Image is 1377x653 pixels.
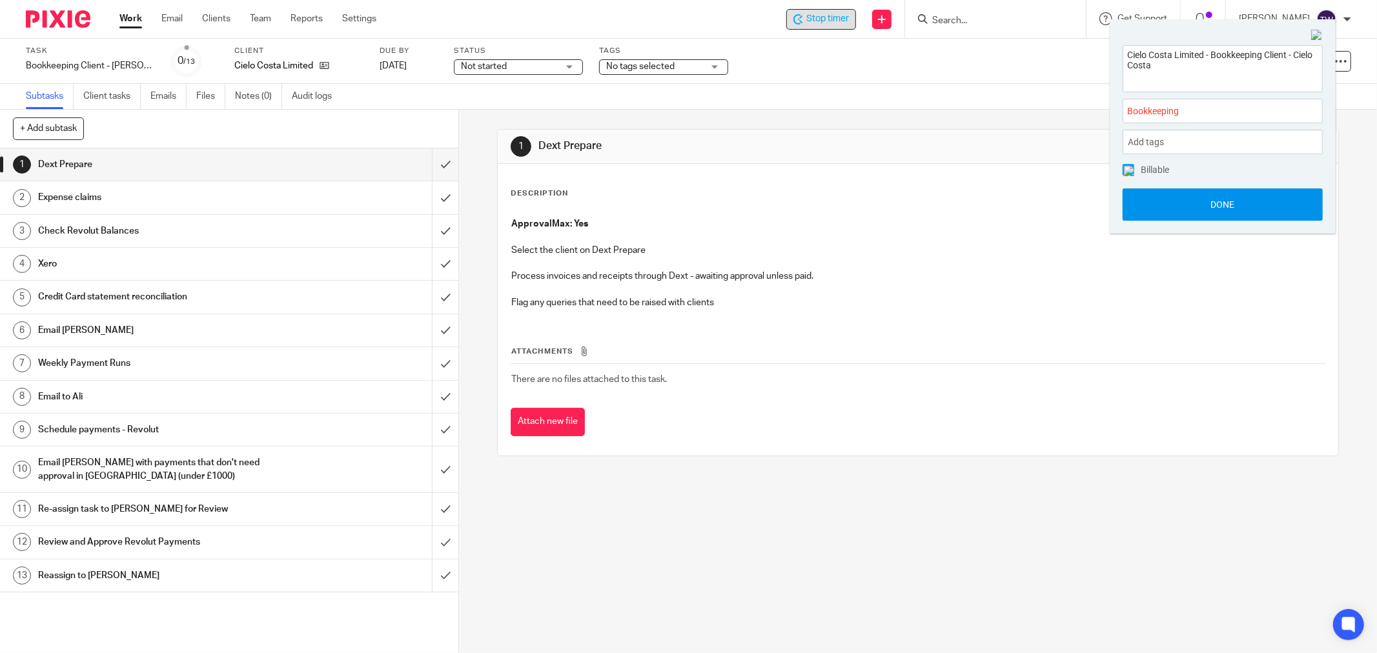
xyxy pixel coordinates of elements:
[511,408,585,437] button: Attach new file
[38,499,292,519] h1: Re-assign task to [PERSON_NAME] for Review
[184,58,196,65] small: /13
[83,84,141,109] a: Client tasks
[511,296,1325,309] p: Flag any queries that need to be raised with clients
[26,84,74,109] a: Subtasks
[38,532,292,552] h1: Review and Approve Revolut Payments
[1311,30,1323,41] img: Close
[1141,165,1169,174] span: Billable
[250,12,271,25] a: Team
[1239,12,1310,25] p: [PERSON_NAME]
[38,287,292,306] h1: Credit Card statement reconciliation
[38,321,292,340] h1: Email [PERSON_NAME]
[38,387,292,407] h1: Email to Ali
[1124,166,1134,176] img: checked.png
[538,139,946,153] h1: Dext Prepare
[178,54,196,68] div: 0
[26,59,155,72] div: Bookkeeping Client - Cielo Costa
[234,59,313,72] p: Cielo Costa Limited
[931,15,1047,27] input: Search
[342,12,376,25] a: Settings
[13,421,31,439] div: 9
[1117,14,1167,23] span: Get Support
[806,12,849,26] span: Stop timer
[511,270,1325,283] p: Process invoices and receipts through Dext - awaiting approval unless paid.
[38,420,292,439] h1: Schedule payments - Revolut
[13,321,31,339] div: 6
[38,354,292,373] h1: Weekly Payment Runs
[511,348,573,355] span: Attachments
[291,12,323,25] a: Reports
[26,46,155,56] label: Task
[454,46,583,56] label: Status
[13,117,84,139] button: + Add subtask
[511,188,568,199] p: Description
[196,84,225,109] a: Files
[511,375,667,384] span: There are no files attached to this task.
[1123,188,1323,221] button: Done
[150,84,187,109] a: Emails
[13,189,31,207] div: 2
[202,12,230,25] a: Clients
[13,156,31,174] div: 1
[13,388,31,406] div: 8
[38,566,292,585] h1: Reassign to [PERSON_NAME]
[1316,9,1337,30] img: svg%3E
[599,46,728,56] label: Tags
[38,254,292,274] h1: Xero
[26,10,90,28] img: Pixie
[26,59,155,72] div: Bookkeeping Client - [PERSON_NAME]
[511,136,531,157] div: 1
[38,188,292,207] h1: Expense claims
[380,61,407,70] span: [DATE]
[13,288,31,306] div: 5
[292,84,342,109] a: Audit logs
[1127,105,1290,118] span: Bookkeeping
[511,219,588,228] strong: ApprovalMax: Yes
[13,567,31,585] div: 13
[380,46,438,56] label: Due by
[119,12,142,25] a: Work
[13,255,31,273] div: 4
[234,46,363,56] label: Client
[511,244,1325,257] p: Select the client on Dext Prepare
[38,221,292,241] h1: Check Revolut Balances
[13,500,31,518] div: 11
[786,9,856,30] div: Cielo Costa Limited - Bookkeeping Client - Cielo Costa
[13,461,31,479] div: 10
[13,354,31,372] div: 7
[13,222,31,240] div: 3
[1123,46,1322,88] textarea: Cielo Costa Limited - Bookkeeping Client - Cielo Costa
[606,62,675,71] span: No tags selected
[38,155,292,174] h1: Dext Prepare
[1128,132,1170,152] span: Add tags
[235,84,282,109] a: Notes (0)
[161,12,183,25] a: Email
[13,533,31,551] div: 12
[38,453,292,486] h1: Email [PERSON_NAME] with payments that don't need approval in [GEOGRAPHIC_DATA] (under £1000)
[461,62,507,71] span: Not started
